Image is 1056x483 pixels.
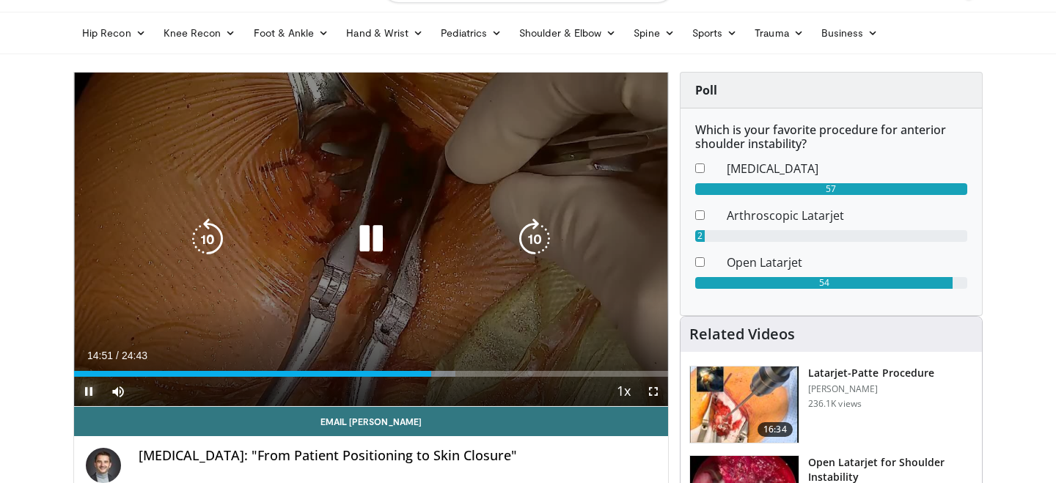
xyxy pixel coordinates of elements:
[716,254,978,271] dd: Open Latarjet
[432,18,510,48] a: Pediatrics
[689,325,795,343] h4: Related Videos
[808,383,934,395] p: [PERSON_NAME]
[625,18,683,48] a: Spine
[74,377,103,406] button: Pause
[337,18,432,48] a: Hand & Wrist
[155,18,245,48] a: Knee Recon
[689,366,973,443] a: 16:34 Latarjet-Patte Procedure [PERSON_NAME] 236.1K views
[122,350,147,361] span: 24:43
[695,277,953,289] div: 54
[808,366,934,380] h3: Latarjet-Patte Procedure
[808,398,862,410] p: 236.1K views
[683,18,747,48] a: Sports
[746,18,813,48] a: Trauma
[758,422,793,437] span: 16:34
[716,160,978,177] dd: [MEDICAL_DATA]
[716,207,978,224] dd: Arthroscopic Latarjet
[139,448,656,464] h4: [MEDICAL_DATA]: "From Patient Positioning to Skin Closure"
[74,407,668,436] a: Email [PERSON_NAME]
[74,73,668,407] video-js: Video Player
[245,18,338,48] a: Foot & Ankle
[695,82,717,98] strong: Poll
[73,18,155,48] a: Hip Recon
[695,230,705,242] div: 2
[116,350,119,361] span: /
[103,377,133,406] button: Mute
[609,377,639,406] button: Playback Rate
[510,18,625,48] a: Shoulder & Elbow
[695,123,967,151] h6: Which is your favorite procedure for anterior shoulder instability?
[639,377,668,406] button: Fullscreen
[813,18,887,48] a: Business
[86,448,121,483] img: Avatar
[690,366,799,443] img: 617583_3.png.150x105_q85_crop-smart_upscale.jpg
[74,371,668,377] div: Progress Bar
[87,350,113,361] span: 14:51
[695,183,967,195] div: 57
